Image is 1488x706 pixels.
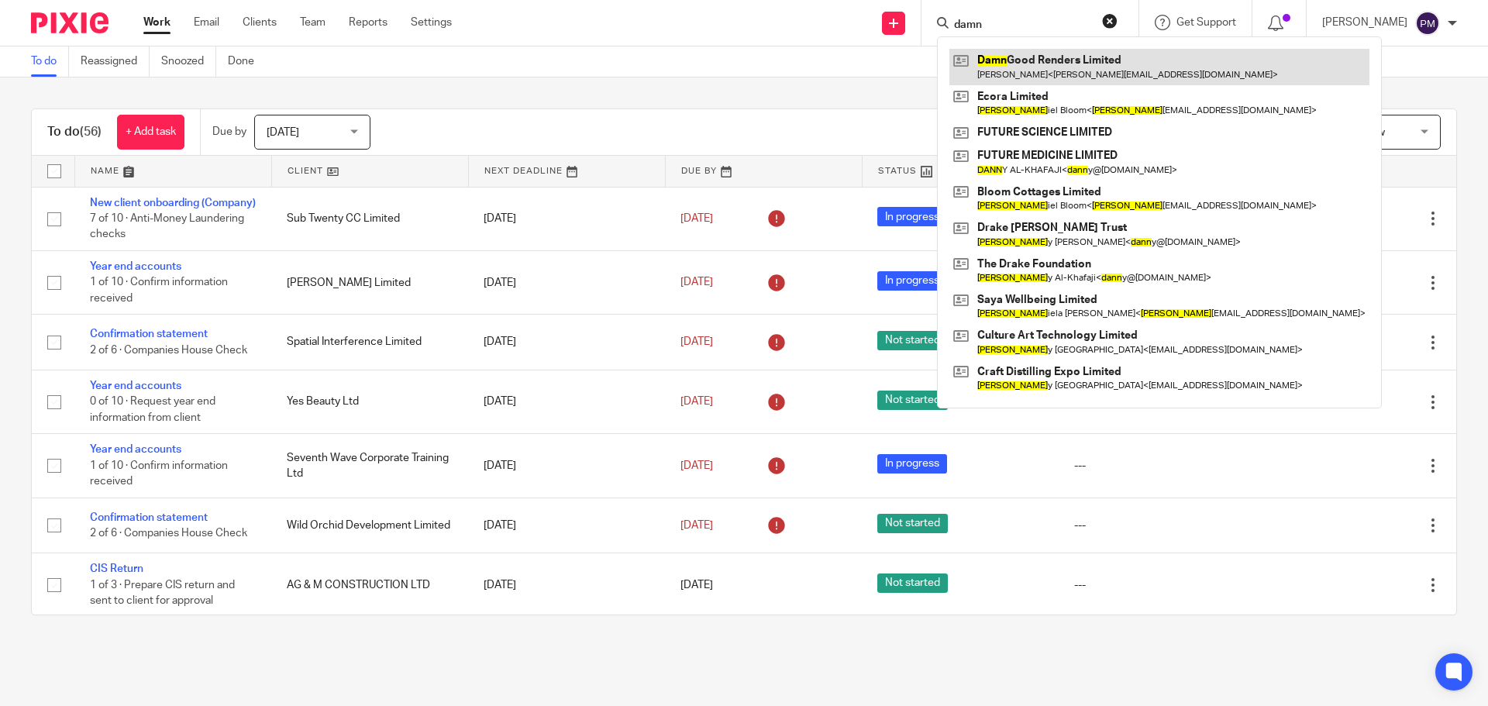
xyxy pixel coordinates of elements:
span: [DATE] [680,277,713,288]
a: New client onboarding (Company) [90,198,256,208]
a: Year end accounts [90,261,181,272]
td: Sub Twenty CC Limited [271,187,468,250]
td: [DATE] [468,553,665,617]
p: [PERSON_NAME] [1322,15,1407,30]
td: Spatial Interference Limited [271,315,468,370]
td: [DATE] [468,187,665,250]
a: Confirmation statement [90,329,208,339]
span: [DATE] [680,213,713,224]
td: Wild Orchid Development Limited [271,498,468,553]
a: Email [194,15,219,30]
span: 1 of 10 · Confirm information received [90,277,228,305]
td: [DATE] [468,315,665,370]
a: Clients [243,15,277,30]
a: Snoozed [161,46,216,77]
td: AG & M CONSTRUCTION LTD [271,553,468,617]
span: 2 of 6 · Companies House Check [90,345,247,356]
a: Done [228,46,266,77]
span: [DATE] [680,460,713,471]
span: 1 of 3 · Prepare CIS return and sent to client for approval [90,580,235,607]
div: --- [1074,577,1244,593]
img: Pixie [31,12,108,33]
img: svg%3E [1415,11,1440,36]
a: Team [300,15,325,30]
span: (56) [80,126,102,138]
span: [DATE] [680,336,713,347]
a: To do [31,46,69,77]
td: [DATE] [468,370,665,433]
span: Not started [877,391,948,410]
span: In progress [877,454,947,474]
td: Yes Beauty Ltd [271,370,468,433]
a: + Add task [117,115,184,150]
span: In progress [877,271,947,291]
a: Year end accounts [90,444,181,455]
span: Not started [877,514,948,533]
a: Work [143,15,170,30]
span: [DATE] [680,520,713,531]
td: [DATE] [468,498,665,553]
a: Confirmation statement [90,512,208,523]
div: --- [1074,458,1244,474]
a: Reports [349,15,387,30]
td: [DATE] [468,250,665,314]
span: 2 of 6 · Companies House Check [90,528,247,539]
span: In progress [877,207,947,226]
button: Clear [1102,13,1118,29]
span: Not started [877,573,948,593]
td: [PERSON_NAME] Limited [271,250,468,314]
h1: To do [47,124,102,140]
span: [DATE] [680,396,713,407]
span: Not started [877,331,948,350]
td: [DATE] [468,434,665,498]
div: --- [1074,518,1244,533]
td: Seventh Wave Corporate Training Ltd [271,434,468,498]
span: Get Support [1176,17,1236,28]
a: Reassigned [81,46,150,77]
span: 0 of 10 · Request year end information from client [90,396,215,423]
span: [DATE] [267,127,299,138]
p: Due by [212,124,246,139]
span: [DATE] [680,580,713,591]
span: 1 of 10 · Confirm information received [90,460,228,487]
a: Year end accounts [90,381,181,391]
a: CIS Return [90,563,143,574]
span: 7 of 10 · Anti-Money Laundering checks [90,213,244,240]
input: Search [952,19,1092,33]
a: Settings [411,15,452,30]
